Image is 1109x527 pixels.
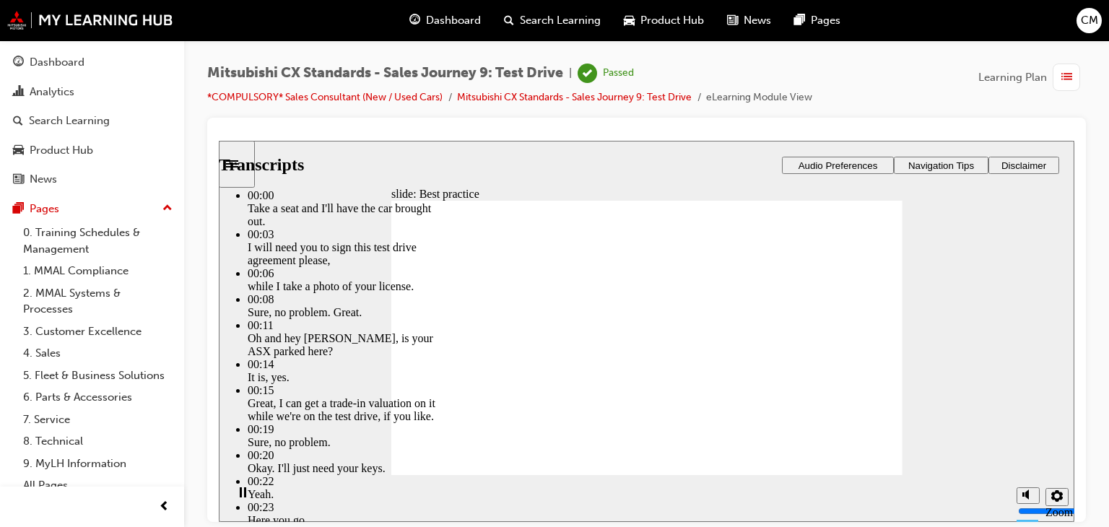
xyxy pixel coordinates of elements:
span: news-icon [727,12,738,30]
div: Passed [603,66,634,80]
a: All Pages [17,474,178,497]
a: news-iconNews [716,6,783,35]
a: 5. Fleet & Business Solutions [17,365,178,387]
div: News [30,171,57,188]
span: Mitsubishi CX Standards - Sales Journey 9: Test Drive [207,65,563,82]
span: Dashboard [426,12,481,29]
a: Search Learning [6,108,178,134]
a: 3. Customer Excellence [17,321,178,343]
span: car-icon [13,144,24,157]
span: CM [1081,12,1098,29]
a: Mitsubishi CX Standards - Sales Journey 9: Test Drive [457,91,692,103]
a: Dashboard [6,49,178,76]
span: news-icon [13,173,24,186]
button: Learning Plan [978,64,1086,91]
a: 2. MMAL Systems & Processes [17,282,178,321]
a: 6. Parts & Accessories [17,386,178,409]
span: Learning Plan [978,69,1047,86]
span: pages-icon [13,203,24,216]
span: learningRecordVerb_PASS-icon [578,64,597,83]
span: search-icon [504,12,514,30]
a: 9. MyLH Information [17,453,178,475]
span: up-icon [162,199,173,218]
a: 7. Service [17,409,178,431]
span: Product Hub [640,12,704,29]
div: 00:23 [29,360,231,373]
li: eLearning Module View [706,90,812,106]
span: guage-icon [13,56,24,69]
span: prev-icon [159,498,170,516]
span: search-icon [13,115,23,128]
a: 0. Training Schedules & Management [17,222,178,260]
button: DashboardAnalyticsSearch LearningProduct HubNews [6,46,178,196]
a: Analytics [6,79,178,105]
span: pages-icon [794,12,805,30]
a: car-iconProduct Hub [612,6,716,35]
div: 00:22 [29,334,231,347]
span: guage-icon [409,12,420,30]
a: 4. Sales [17,342,178,365]
a: *COMPULSORY* Sales Consultant (New / Used Cars) [207,91,443,103]
button: Pages [6,196,178,222]
a: 1. MMAL Compliance [17,260,178,282]
div: Dashboard [30,54,84,71]
div: Yeah. [29,347,231,360]
span: list-icon [1061,69,1072,87]
div: Product Hub [30,142,93,159]
img: mmal [7,11,173,30]
button: CM [1077,8,1102,33]
div: Analytics [30,84,74,100]
a: News [6,166,178,193]
span: car-icon [624,12,635,30]
div: Search Learning [29,113,110,129]
span: News [744,12,771,29]
a: pages-iconPages [783,6,852,35]
a: 8. Technical [17,430,178,453]
div: Pages [30,201,59,217]
span: Pages [811,12,840,29]
div: Here you go. [29,373,231,386]
span: Search Learning [520,12,601,29]
a: guage-iconDashboard [398,6,492,35]
a: search-iconSearch Learning [492,6,612,35]
span: chart-icon [13,86,24,99]
span: | [569,65,572,82]
a: Product Hub [6,137,178,164]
